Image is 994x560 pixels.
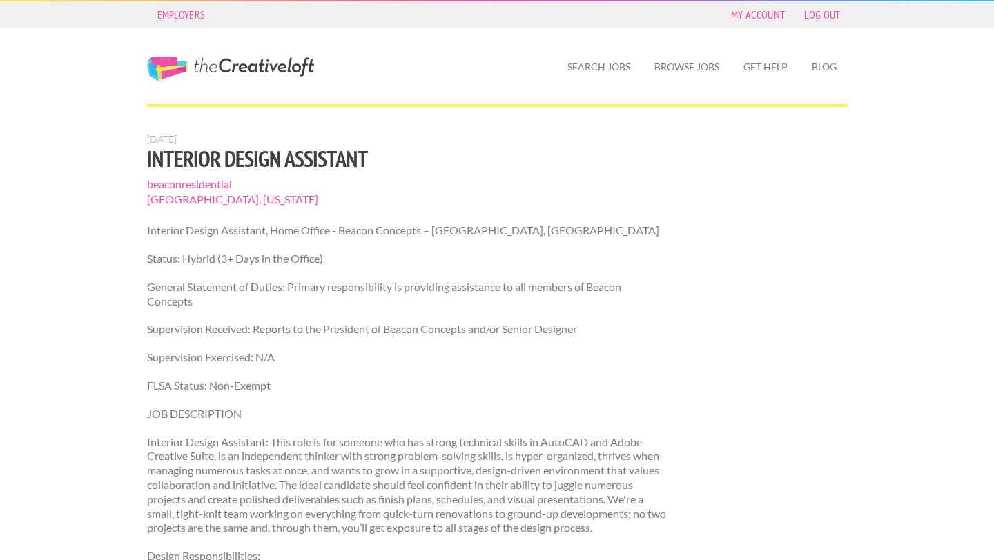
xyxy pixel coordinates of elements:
[643,51,730,83] a: Browse Jobs
[147,350,667,365] p: Supervision Exercised: N/A
[147,192,667,207] span: [GEOGRAPHIC_DATA], [US_STATE]
[147,435,667,536] p: Interior Design Assistant: This role is for someone who has strong technical skills in AutoCAD an...
[732,51,799,83] a: Get Help
[147,177,667,192] span: beaconresidential
[150,5,213,24] a: Employers
[724,5,792,24] a: My Account
[147,407,667,421] p: JOB DESCRIPTION
[147,133,177,145] span: [DATE]
[147,379,667,393] p: FLSA Status: Non-Exempt
[797,5,847,24] a: Log Out
[801,51,848,83] a: Blog
[147,252,667,266] p: Status: Hybrid (3+ Days in the Office)
[556,51,641,83] a: Search Jobs
[147,280,667,309] p: General Statement of Duties: Primary responsibility is providing assistance to all members of Bea...
[147,223,667,238] p: Interior Design Assistant, Home Office - Beacon Concepts – [GEOGRAPHIC_DATA], [GEOGRAPHIC_DATA]
[147,322,667,337] p: Supervision Received: Reports to the President of Beacon Concepts and/or Senior Designer
[147,57,314,81] a: The Creative Loft
[147,146,667,171] h1: Interior Design Assistant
